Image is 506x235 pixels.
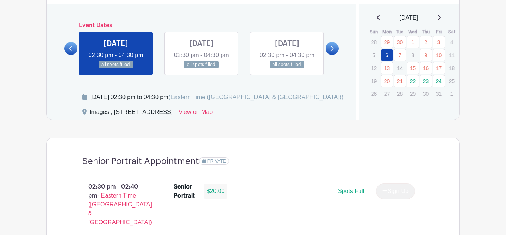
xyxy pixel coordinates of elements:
p: 5 [368,49,380,61]
a: View on Map [179,108,213,120]
p: 29 [407,88,419,99]
p: 27 [381,88,393,99]
a: 24 [433,75,445,87]
div: Senior Portrait [174,182,195,200]
p: 19 [368,75,380,87]
span: Spots Full [338,188,364,194]
a: 3 [433,36,445,48]
span: (Eastern Time ([GEOGRAPHIC_DATA] & [GEOGRAPHIC_DATA])) [168,94,343,100]
p: 02:30 pm - 02:40 pm [70,179,162,230]
p: 31 [433,88,445,99]
a: 7 [394,49,406,61]
p: 26 [368,88,380,99]
span: - Eastern Time ([GEOGRAPHIC_DATA] & [GEOGRAPHIC_DATA]) [88,192,152,225]
a: 10 [433,49,445,61]
p: 30 [420,88,432,99]
a: 9 [420,49,432,61]
th: Tue [393,28,406,36]
div: Images , [STREET_ADDRESS] [90,108,173,120]
a: 23 [420,75,432,87]
a: 21 [394,75,406,87]
a: 13 [381,62,393,74]
th: Fri [432,28,445,36]
p: 25 [446,75,458,87]
a: 20 [381,75,393,87]
p: 14 [394,62,406,74]
th: Sat [445,28,458,36]
span: [DATE] [400,13,418,22]
a: 1 [407,36,419,48]
p: 11 [446,49,458,61]
a: 22 [407,75,419,87]
th: Wed [406,28,419,36]
a: 15 [407,62,419,74]
th: Mon [380,28,393,36]
a: 30 [394,36,406,48]
h4: Senior Portrait Appointment [82,156,199,167]
a: 16 [420,62,432,74]
th: Thu [419,28,432,36]
a: 2 [420,36,432,48]
a: 29 [381,36,393,48]
div: $20.00 [204,184,228,199]
p: 28 [394,88,406,99]
p: 8 [407,49,419,61]
h6: Event Dates [77,22,326,29]
a: 17 [433,62,445,74]
span: PRIVATE [207,159,226,164]
p: 28 [368,36,380,48]
a: 6 [381,49,393,61]
p: 18 [446,62,458,74]
p: 4 [446,36,458,48]
p: 12 [368,62,380,74]
div: [DATE] 02:30 pm to 04:30 pm [90,93,343,102]
p: 1 [446,88,458,99]
th: Sun [367,28,380,36]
